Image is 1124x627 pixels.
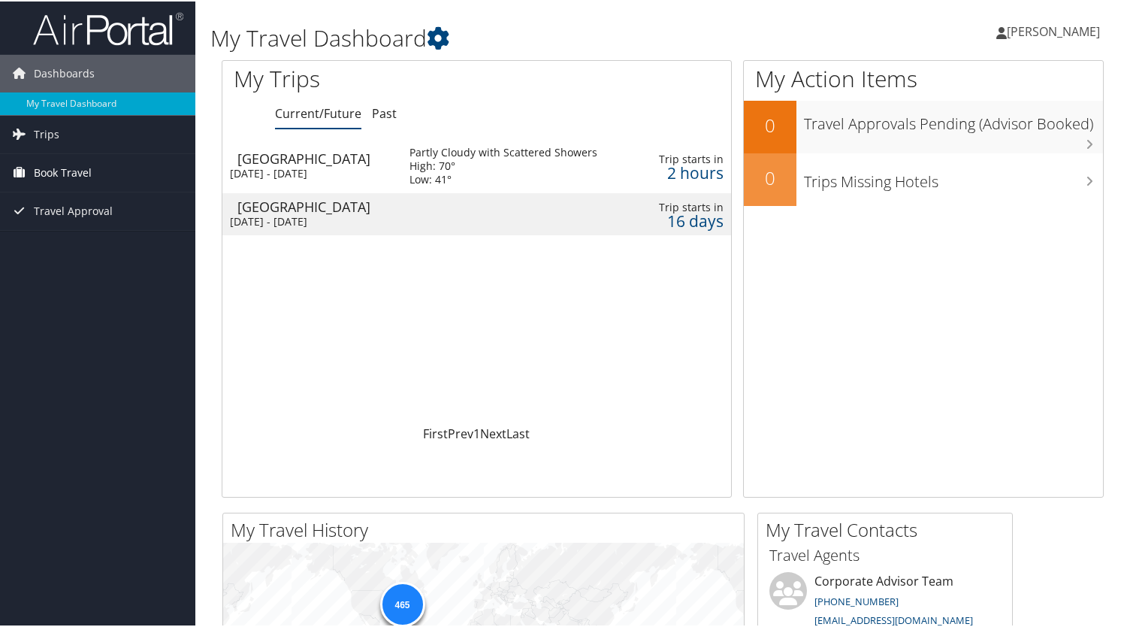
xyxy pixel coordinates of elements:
[33,10,183,45] img: airportal-logo.png
[744,111,796,137] h2: 0
[34,114,59,152] span: Trips
[230,214,387,227] div: [DATE] - [DATE]
[423,424,448,441] a: First
[237,198,394,212] div: [GEOGRAPHIC_DATA]
[651,151,724,165] div: Trip starts in
[34,53,95,91] span: Dashboards
[210,21,814,53] h1: My Travel Dashboard
[448,424,473,441] a: Prev
[804,104,1103,133] h3: Travel Approvals Pending (Advisor Booked)
[409,158,597,171] div: High: 70°
[744,99,1103,152] a: 0Travel Approvals Pending (Advisor Booked)
[651,165,724,178] div: 2 hours
[34,191,113,229] span: Travel Approval
[34,153,92,190] span: Book Travel
[651,199,724,213] div: Trip starts in
[372,104,397,120] a: Past
[996,8,1115,53] a: [PERSON_NAME]
[769,544,1001,565] h3: Travel Agents
[231,516,744,541] h2: My Travel History
[473,424,480,441] a: 1
[480,424,506,441] a: Next
[237,150,394,164] div: [GEOGRAPHIC_DATA]
[814,593,899,607] a: [PHONE_NUMBER]
[804,162,1103,191] h3: Trips Missing Hotels
[766,516,1012,541] h2: My Travel Contacts
[379,580,425,625] div: 465
[651,213,724,226] div: 16 days
[744,164,796,189] h2: 0
[744,152,1103,204] a: 0Trips Missing Hotels
[409,144,597,158] div: Partly Cloudy with Scattered Showers
[814,612,973,625] a: [EMAIL_ADDRESS][DOMAIN_NAME]
[230,165,387,179] div: [DATE] - [DATE]
[409,171,597,185] div: Low: 41°
[506,424,530,441] a: Last
[234,62,508,93] h1: My Trips
[744,62,1103,93] h1: My Action Items
[1007,22,1100,38] span: [PERSON_NAME]
[275,104,361,120] a: Current/Future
